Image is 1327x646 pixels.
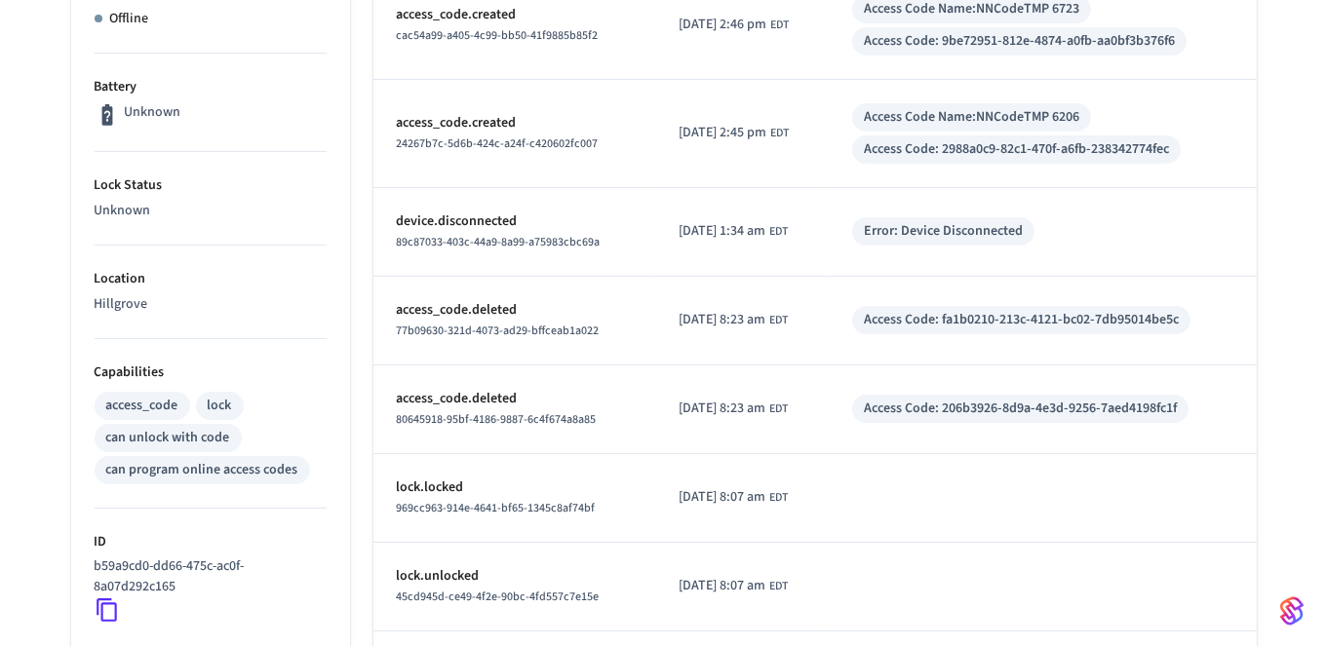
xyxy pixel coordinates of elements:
[106,428,230,448] div: can unlock with code
[679,221,765,242] span: [DATE] 1:34 am
[679,15,789,35] div: America/New_York
[679,399,788,419] div: America/New_York
[397,5,632,25] p: access_code.created
[397,411,597,428] span: 80645918-95bf-4186-9887-6c4f674a8a85
[95,532,327,552] p: ID
[679,399,765,419] span: [DATE] 8:23 am
[864,221,1023,242] div: Error: Device Disconnected
[679,123,766,143] span: [DATE] 2:45 pm
[679,310,765,330] span: [DATE] 8:23 am
[95,269,327,289] p: Location
[106,396,178,416] div: access_code
[679,487,788,508] div: America/New_York
[397,477,632,498] p: lock.locked
[397,500,596,516] span: 969cc963-914e-4641-bf65-1345c8af74bf
[679,123,789,143] div: America/New_York
[679,576,765,596] span: [DATE] 8:07 am
[95,175,327,196] p: Lock Status
[397,27,599,44] span: cac54a99-a405-4c99-bb50-41f9885b85f2
[679,221,788,242] div: America/New_York
[769,489,788,507] span: EDT
[679,576,788,596] div: America/New_York
[397,389,632,409] p: access_code.deleted
[397,113,632,133] p: access_code.created
[769,312,788,329] span: EDT
[679,310,788,330] div: America/New_York
[679,487,765,508] span: [DATE] 8:07 am
[208,396,232,416] div: lock
[397,234,601,250] span: 89c87033-403c-44a9-8a99-a75983cbc69a
[110,9,149,29] p: Offline
[397,589,600,605] span: 45cd945d-ce49-4f2e-90bc-4fd557c7e15e
[95,556,319,597] p: b59a9cd0-dd66-475c-ac0f-8a07d292c165
[95,362,327,383] p: Capabilities
[864,399,1177,419] div: Access Code: 206b3926-8d9a-4e3d-9256-7aed4198fc1f
[769,400,788,418] span: EDT
[769,223,788,241] span: EDT
[95,77,327,97] p: Battery
[770,17,789,34] span: EDT
[679,15,766,35] span: [DATE] 2:46 pm
[397,135,599,152] span: 24267b7c-5d6b-424c-a24f-c420602fc007
[106,460,298,480] div: can program online access codes
[1280,595,1304,627] img: SeamLogoGradient.69752ec5.svg
[769,578,788,595] span: EDT
[397,211,632,232] p: device.disconnected
[397,566,632,587] p: lock.unlocked
[95,294,327,315] p: Hillgrove
[770,125,789,142] span: EDT
[124,102,180,123] p: Unknown
[864,107,1079,128] div: Access Code Name: NNCodeTMP 6206
[397,300,632,321] p: access_code.deleted
[864,310,1179,330] div: Access Code: fa1b0210-213c-4121-bc02-7db95014be5c
[397,323,600,339] span: 77b09630-321d-4073-ad29-bffceab1a022
[95,201,327,221] p: Unknown
[864,31,1175,52] div: Access Code: 9be72951-812e-4874-a0fb-aa0bf3b376f6
[864,139,1169,160] div: Access Code: 2988a0c9-82c1-470f-a6fb-238342774fec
